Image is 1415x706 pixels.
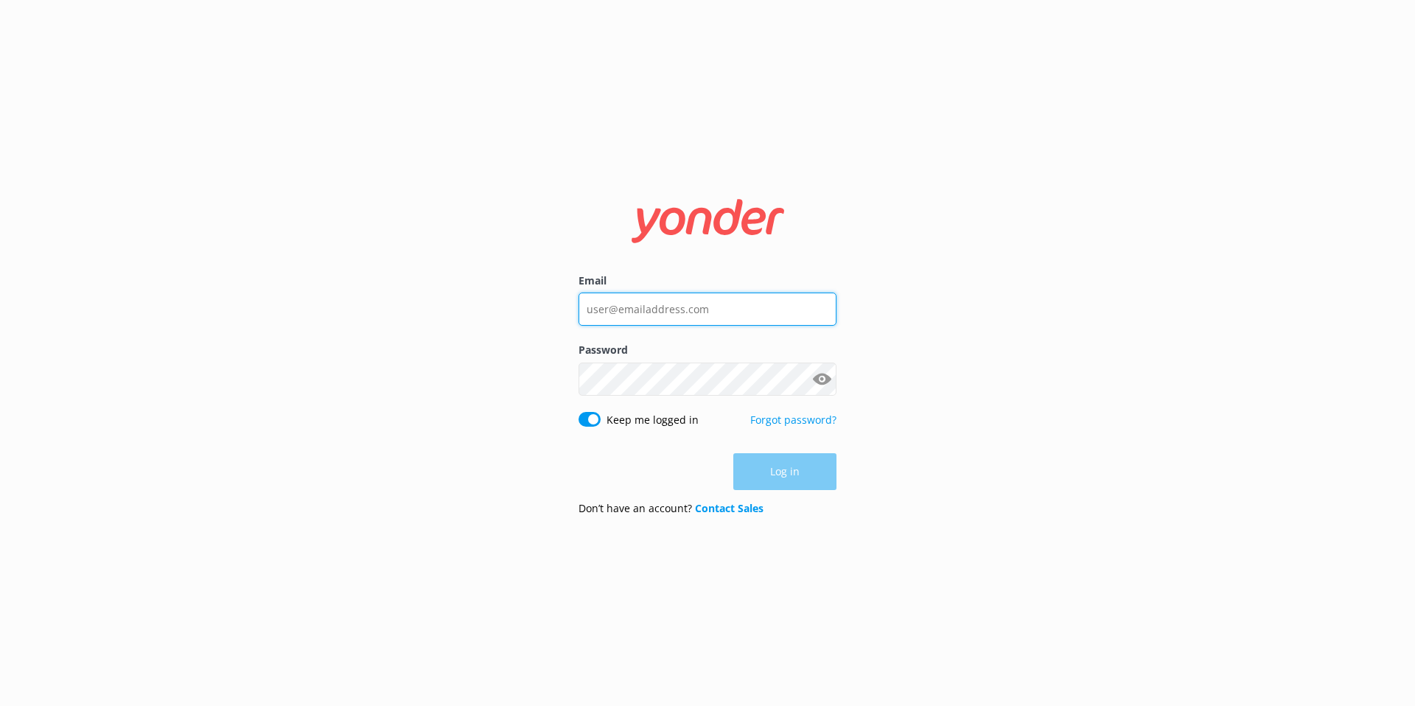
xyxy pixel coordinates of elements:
[579,273,836,289] label: Email
[579,342,836,358] label: Password
[695,501,764,515] a: Contact Sales
[807,364,836,394] button: Show password
[750,413,836,427] a: Forgot password?
[607,412,699,428] label: Keep me logged in
[579,500,764,517] p: Don’t have an account?
[579,293,836,326] input: user@emailaddress.com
